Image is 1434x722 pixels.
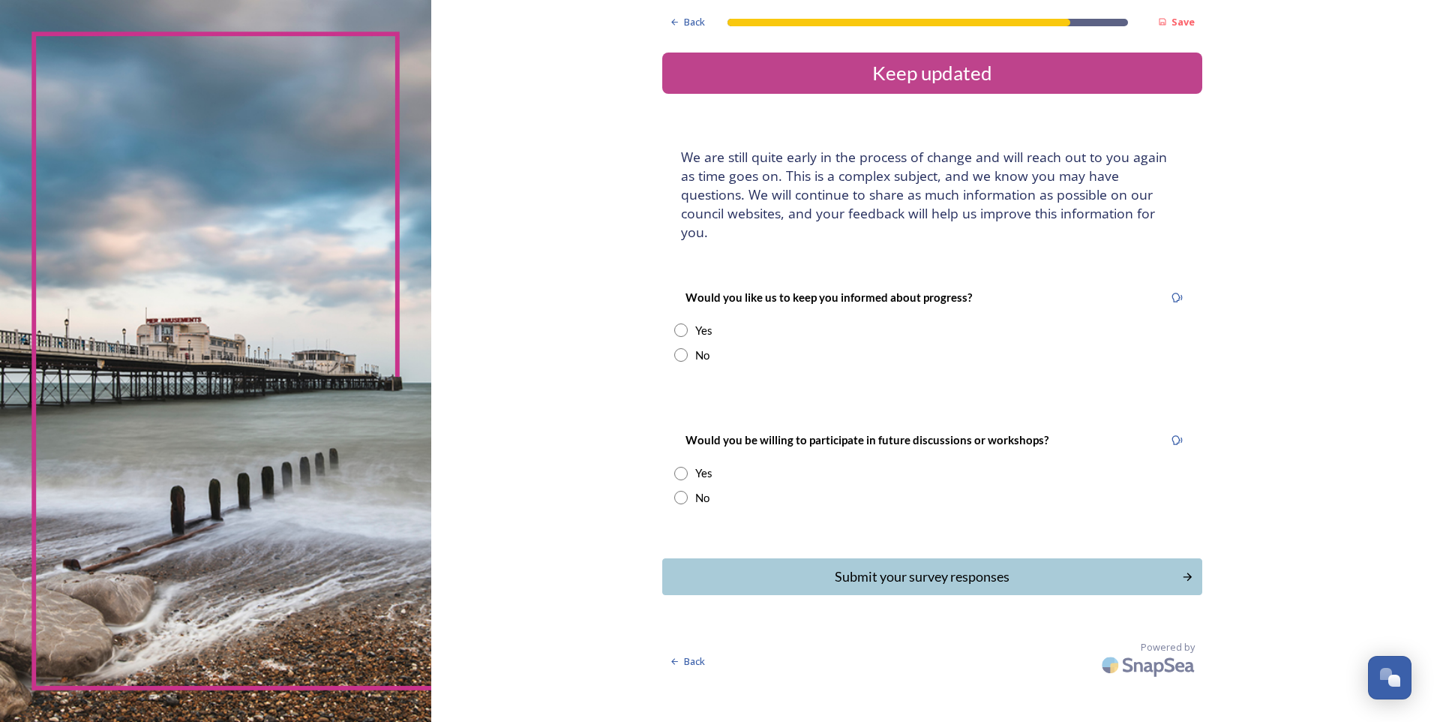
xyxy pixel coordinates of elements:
[1171,15,1195,29] strong: Save
[1141,640,1195,654] span: Powered by
[684,15,705,29] span: Back
[668,59,1196,88] div: Keep updated
[685,433,1048,447] strong: Would you be willing to participate in future discussions or workshops?
[1097,648,1202,683] img: SnapSea Logo
[695,322,712,339] div: Yes
[695,347,709,364] div: No
[685,290,972,304] strong: Would you like us to keep you informed about progress?
[662,558,1202,595] button: Continue
[695,465,712,482] div: Yes
[1368,656,1411,699] button: Open Chat
[670,567,1174,587] div: Submit your survey responses
[681,148,1183,242] h4: We are still quite early in the process of change and will reach out to you again as time goes on...
[684,654,705,669] span: Back
[695,489,709,507] div: No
